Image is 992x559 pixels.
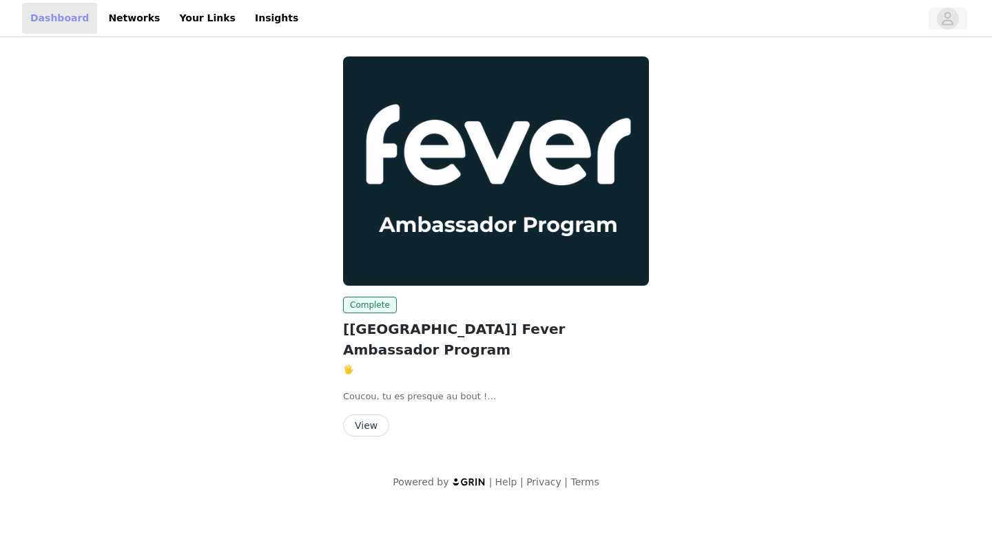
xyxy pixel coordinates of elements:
span: | [564,476,568,487]
a: Your Links [171,3,244,34]
span: | [489,476,493,487]
a: Terms [570,476,599,487]
h2: [[GEOGRAPHIC_DATA]] Fever Ambassador Program [343,319,649,360]
a: Networks [100,3,168,34]
a: Help [495,476,517,487]
a: View [343,421,389,431]
span: Powered by [393,476,448,487]
p: 🖐️ [343,363,649,377]
img: Fever Ambassadors [343,56,649,286]
p: Coucou, tu es presque au bout ! [343,390,649,403]
img: logo [452,477,486,486]
a: Insights [247,3,307,34]
span: Complete [343,297,397,313]
button: View [343,414,389,436]
a: Dashboard [22,3,97,34]
div: avatar [941,8,954,30]
a: Privacy [526,476,561,487]
span: | [520,476,524,487]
